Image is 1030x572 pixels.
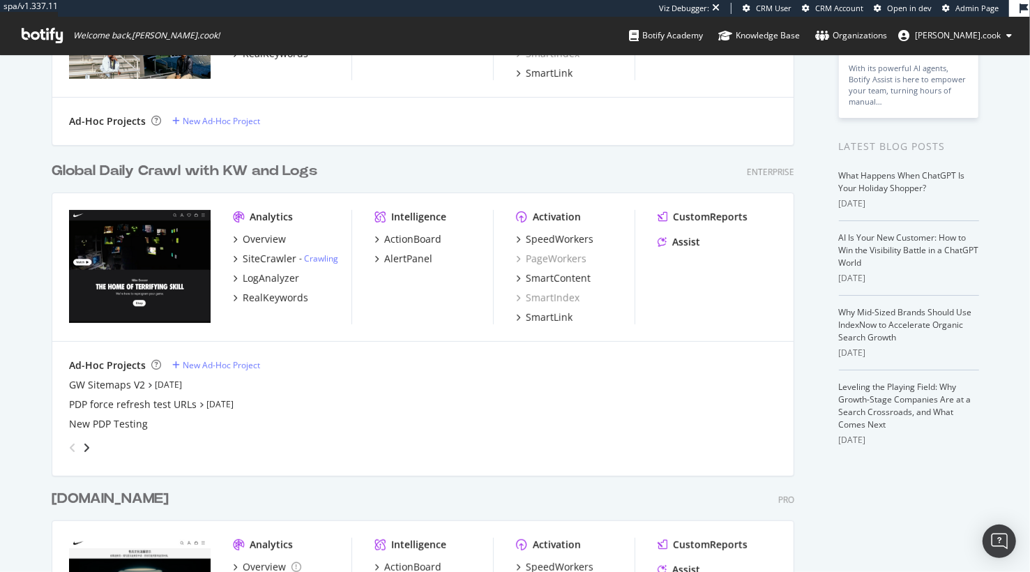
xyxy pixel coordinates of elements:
[887,24,1023,47] button: [PERSON_NAME].cook
[629,29,703,43] div: Botify Academy
[629,17,703,54] a: Botify Academy
[243,291,308,305] div: RealKeywords
[304,253,338,264] a: Crawling
[839,272,979,285] div: [DATE]
[887,3,932,13] span: Open in dev
[526,232,593,246] div: SpeedWorkers
[874,3,932,14] a: Open in dev
[69,398,197,412] a: PDP force refresh test URLs
[658,235,700,249] a: Assist
[69,359,146,372] div: Ad-Hoc Projects
[391,538,446,552] div: Intelligence
[82,441,91,455] div: angle-right
[658,538,748,552] a: CustomReports
[516,232,593,246] a: SpeedWorkers
[533,538,581,552] div: Activation
[672,235,700,249] div: Assist
[718,17,800,54] a: Knowledge Base
[69,114,146,128] div: Ad-Hoc Projects
[815,17,887,54] a: Organizations
[849,63,968,107] div: With its powerful AI agents, Botify Assist is here to empower your team, turning hours of manual…
[718,29,800,43] div: Knowledge Base
[52,489,174,509] a: [DOMAIN_NAME]
[658,210,748,224] a: CustomReports
[516,271,591,285] a: SmartContent
[69,210,211,323] img: nike.com
[516,252,586,266] a: PageWorkers
[250,538,293,552] div: Analytics
[839,381,971,430] a: Leveling the Playing Field: Why Growth-Stage Companies Are at a Search Crossroads, and What Comes...
[172,359,260,371] a: New Ad-Hoc Project
[526,271,591,285] div: SmartContent
[802,3,863,14] a: CRM Account
[391,210,446,224] div: Intelligence
[52,161,323,181] a: Global Daily Crawl with KW and Logs
[516,310,573,324] a: SmartLink
[955,3,999,13] span: Admin Page
[52,489,169,509] div: [DOMAIN_NAME]
[233,232,286,246] a: Overview
[942,3,999,14] a: Admin Page
[756,3,792,13] span: CRM User
[839,170,965,194] a: What Happens When ChatGPT Is Your Holiday Shopper?
[155,379,182,391] a: [DATE]
[526,310,573,324] div: SmartLink
[778,494,794,506] div: Pro
[516,66,573,80] a: SmartLink
[299,253,338,264] div: -
[374,252,432,266] a: AlertPanel
[743,3,792,14] a: CRM User
[384,252,432,266] div: AlertPanel
[233,271,299,285] a: LogAnalyzer
[839,434,979,446] div: [DATE]
[849,20,963,56] a: How to Save Hours on Content and Research Workflows with Botify Assist
[172,115,260,127] a: New Ad-Hoc Project
[384,232,441,246] div: ActionBoard
[815,29,887,43] div: Organizations
[673,538,748,552] div: CustomReports
[243,271,299,285] div: LogAnalyzer
[659,3,709,14] div: Viz Debugger:
[983,525,1016,558] div: Open Intercom Messenger
[915,29,1001,41] span: steven.cook
[747,166,794,178] div: Enterprise
[839,347,979,359] div: [DATE]
[243,252,296,266] div: SiteCrawler
[526,66,573,80] div: SmartLink
[233,291,308,305] a: RealKeywords
[233,252,338,266] a: SiteCrawler- Crawling
[243,232,286,246] div: Overview
[63,437,82,459] div: angle-left
[52,161,317,181] div: Global Daily Crawl with KW and Logs
[673,210,748,224] div: CustomReports
[839,232,979,269] a: AI Is Your New Customer: How to Win the Visibility Battle in a ChatGPT World
[533,210,581,224] div: Activation
[73,30,220,41] span: Welcome back, [PERSON_NAME].cook !
[374,232,441,246] a: ActionBoard
[839,306,972,343] a: Why Mid-Sized Brands Should Use IndexNow to Accelerate Organic Search Growth
[839,197,979,210] div: [DATE]
[69,378,145,392] a: GW Sitemaps V2
[839,139,979,154] div: Latest Blog Posts
[69,417,148,431] a: New PDP Testing
[815,3,863,13] span: CRM Account
[183,359,260,371] div: New Ad-Hoc Project
[183,115,260,127] div: New Ad-Hoc Project
[206,398,234,410] a: [DATE]
[250,210,293,224] div: Analytics
[516,291,580,305] a: SmartIndex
